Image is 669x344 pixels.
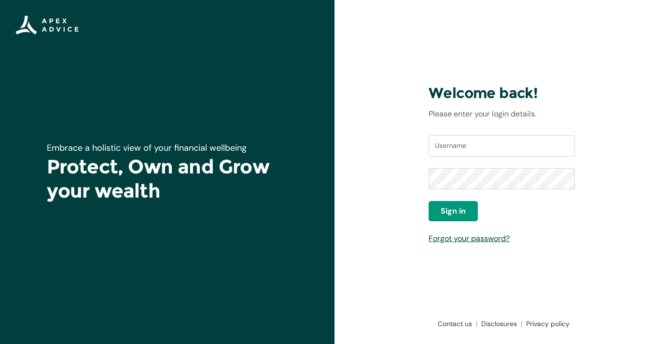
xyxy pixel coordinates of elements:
[429,233,510,244] a: Forgot your password?
[477,319,522,329] a: Disclosures
[15,15,79,35] img: Apex Advice Group
[429,108,575,120] p: Please enter your login details.
[522,319,570,329] a: Privacy policy
[441,205,466,217] span: Sign in
[47,155,288,203] h1: Protect, Own and Grow your wealth
[47,142,247,154] span: Embrace a holistic view of your financial wellbeing
[434,319,477,329] a: Contact us
[429,84,575,102] h3: Welcome back!
[429,201,478,221] button: Sign in
[429,135,575,157] input: Username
